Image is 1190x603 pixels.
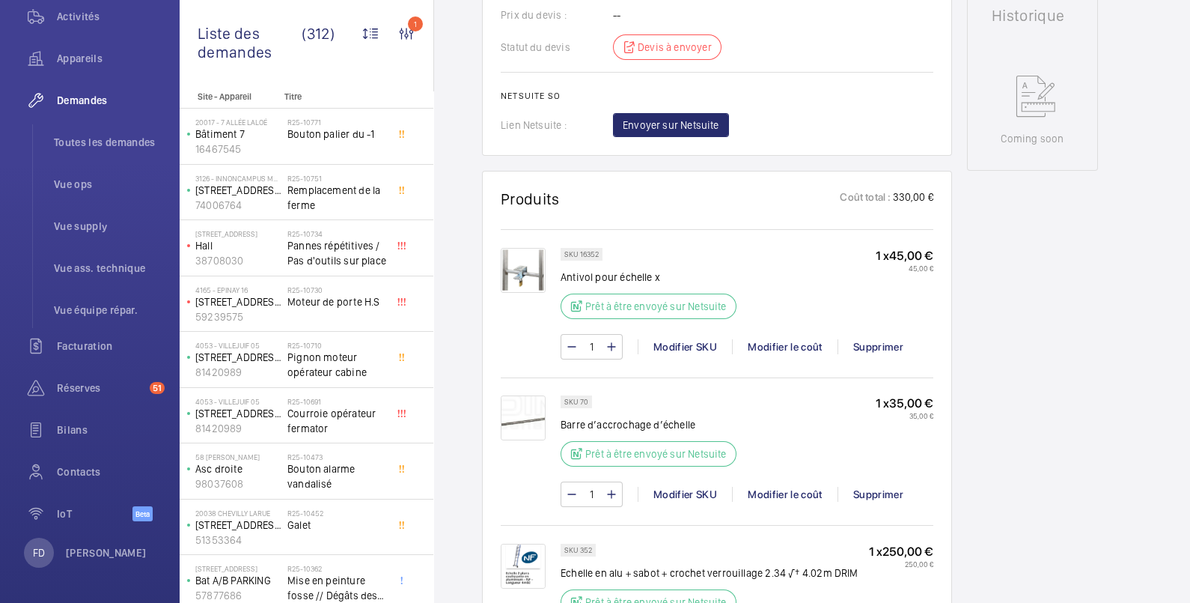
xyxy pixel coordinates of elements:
[585,446,727,461] p: Prêt à être envoyé sur Netsuite
[287,461,386,491] span: Bouton alarme vandalisé
[564,252,599,257] p: SKU 16352
[287,341,386,350] h2: R25-10710
[195,397,281,406] p: 4053 - VILLEJUIF 05
[876,264,933,273] p: 45,00 €
[501,91,933,101] h2: Netsuite SO
[287,118,386,127] h2: R25-10771
[876,396,933,411] p: 1 x 35,00 €
[501,396,546,440] img: JVKJ_HXbtrV7L2dr_qwjKYy_hXeYrhDNBWoIIv11HBuRNAsi.png
[33,545,45,560] p: FD
[132,506,153,521] span: Beta
[54,261,165,276] span: Vue ass. technique
[195,341,281,350] p: 4053 - VILLEJUIF 05
[195,350,281,365] p: [STREET_ADDRESS]
[195,476,281,491] p: 98037608
[287,509,386,518] h2: R25-10452
[287,452,386,461] h2: R25-10473
[57,339,165,354] span: Facturation
[840,190,891,208] p: Coût total :
[66,545,147,560] p: [PERSON_NAME]
[287,397,386,406] h2: R25-10691
[732,339,837,354] div: Modifier le coût
[195,564,281,573] p: [STREET_ADDRESS]
[564,548,592,553] p: SKU 352
[57,464,165,479] span: Contacts
[561,566,858,581] p: Echelle en alu + sabot + crochet verrouillage 2.34 √† 4.02m DRIM
[638,339,732,354] div: Modifier SKU
[287,229,386,238] h2: R25-10734
[585,299,727,314] p: Prêt à être envoyé sur Netsuite
[837,339,918,354] div: Supprimer
[732,487,837,502] div: Modifier le coût
[287,573,386,603] span: Mise en peinture fosse // Dégâts des eaux
[195,142,281,157] p: 16467545
[195,573,281,588] p: Bat A/B PARKING
[57,381,144,396] span: Réserves
[869,560,933,569] p: 250,00 €
[195,253,281,268] p: 38708030
[287,285,386,294] h2: R25-10730
[287,564,386,573] h2: R25-10362
[195,118,281,127] p: 20017 - 7 allée Laloé
[198,24,302,61] span: Liste des demandes
[638,487,732,502] div: Modifier SKU
[195,518,281,533] p: [STREET_ADDRESS]
[195,365,281,380] p: 81420989
[837,487,918,502] div: Supprimer
[195,285,281,294] p: 4165 - EPINAY 16
[287,350,386,380] span: Pignon moteur opérateur cabine
[992,8,1073,23] h1: Historique
[195,238,281,253] p: Hall
[150,382,165,394] span: 51
[613,113,729,137] button: Envoyer sur Netsuite
[287,183,386,213] span: Remplacement de la ferme
[1001,131,1064,146] p: Coming soon
[195,294,281,309] p: [STREET_ADDRESS]
[195,452,281,461] p: 58 [PERSON_NAME]
[195,533,281,548] p: 51353364
[57,93,165,108] span: Demandes
[287,174,386,183] h2: R25-10751
[195,127,281,142] p: Bâtiment 7
[195,174,281,183] p: 3126 - INNONCAMPUS MONTROUGE
[869,544,933,560] p: 1 x 250,00 €
[876,248,933,264] p: 1 x 45,00 €
[287,518,386,533] span: Galet
[54,219,165,234] span: Vue supply
[195,461,281,476] p: Asc droite
[876,411,933,420] p: 35,00 €
[54,303,165,318] span: Vue équipe répar.
[57,9,165,24] span: Activités
[195,421,281,436] p: 81420989
[195,406,281,421] p: [STREET_ADDRESS]
[287,294,386,309] span: Moteur de porte H.S
[195,309,281,324] p: 59239575
[284,91,383,102] p: Titre
[54,177,165,192] span: Vue ops
[195,198,281,213] p: 74006764
[57,51,165,66] span: Appareils
[287,238,386,268] span: Pannes répétitives / Pas d'outils sur place
[561,417,745,432] p: Barre d’accrochage d’échelle
[57,506,132,521] span: IoT
[195,183,281,198] p: [STREET_ADDRESS][PERSON_NAME]
[287,406,386,436] span: Courroie opérateur fermator
[501,190,560,208] h1: Produits
[180,91,278,102] p: Site - Appareil
[57,422,165,437] span: Bilans
[195,229,281,238] p: [STREET_ADDRESS]
[623,118,719,133] span: Envoyer sur Netsuite
[54,135,165,150] span: Toutes les demandes
[195,509,281,518] p: 20038 Chevilly Larue
[891,190,933,208] p: 330,00 €
[561,270,745,285] p: Antivol pour échelle x
[501,248,546,293] img: d-xCVUPDiLzSL7UyMTlKVdXyAsGXfrL4vK3Cy-IvvjaOltud.png
[501,544,546,589] img: EL8mYY3-sqEUt05qSp92GvTbkCADBPqszEhMlW2cUunYicc0.jpeg
[564,399,588,404] p: SKU 70
[195,588,281,603] p: 57877686
[287,127,386,142] span: Bouton palier du -1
